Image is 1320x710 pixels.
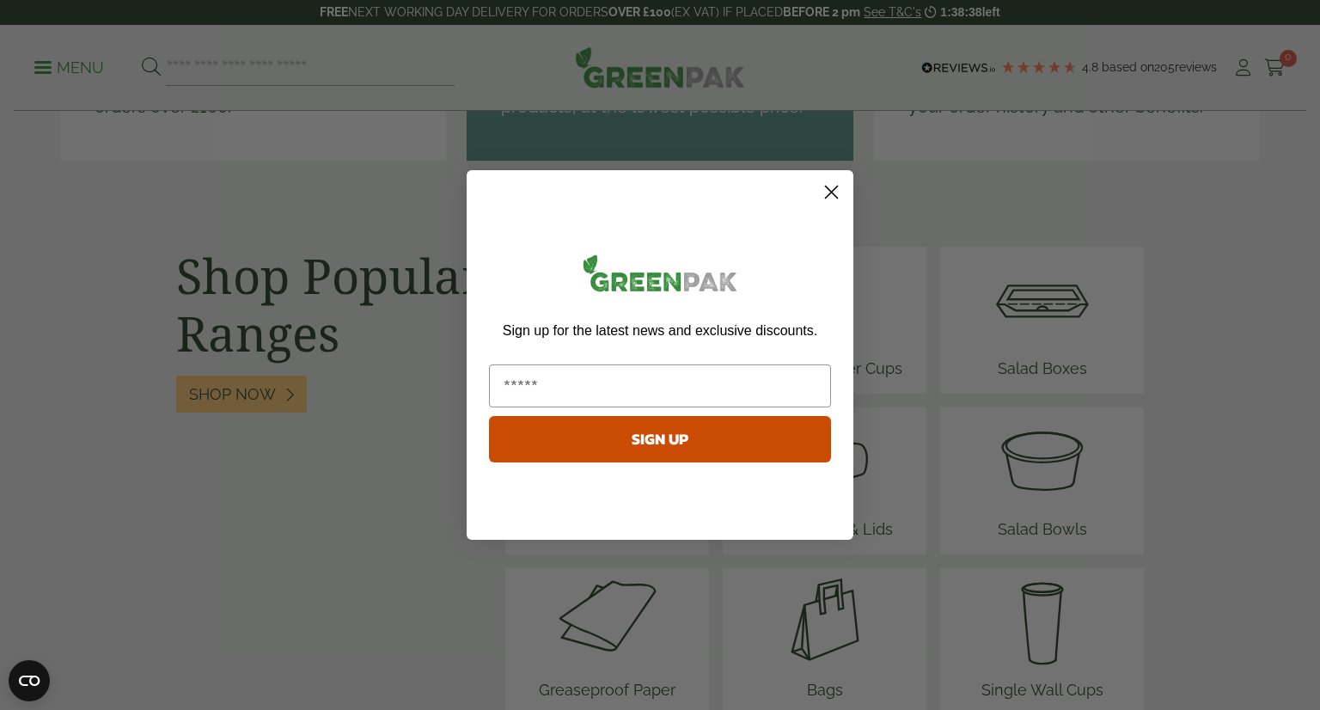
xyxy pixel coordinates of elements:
[503,323,817,338] span: Sign up for the latest news and exclusive discounts.
[816,177,846,207] button: Close dialog
[9,660,50,701] button: Open CMP widget
[489,364,831,407] input: Email
[489,416,831,462] button: SIGN UP
[489,248,831,305] img: greenpak_logo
